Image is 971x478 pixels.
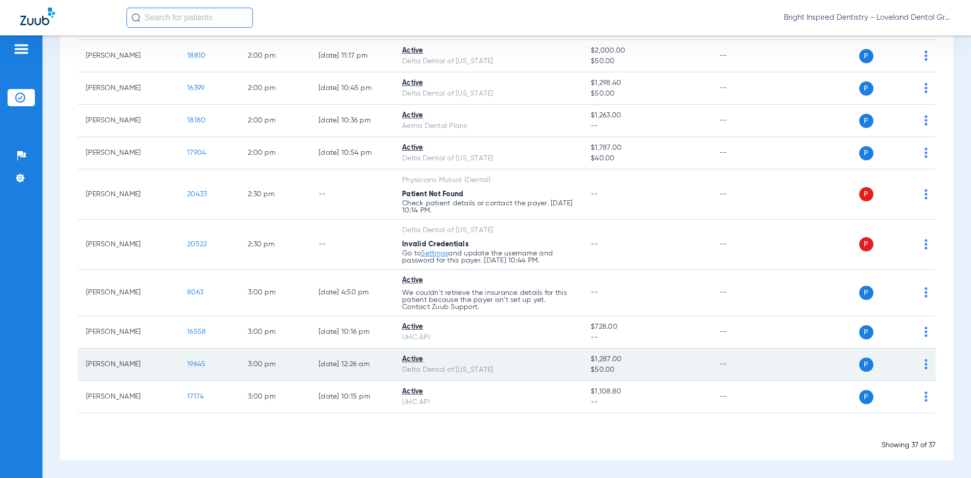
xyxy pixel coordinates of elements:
td: -- [712,137,780,169]
span: P [859,390,873,404]
div: Active [402,322,575,332]
td: 3:00 PM [240,349,311,381]
span: 18180 [187,117,205,124]
span: 20433 [187,191,207,198]
span: 16399 [187,84,204,92]
span: -- [591,397,703,408]
td: -- [712,270,780,316]
td: -- [712,349,780,381]
td: [PERSON_NAME] [78,316,179,349]
div: Active [402,386,575,397]
span: P [859,286,873,300]
td: 3:00 PM [240,270,311,316]
span: P [859,325,873,339]
td: [PERSON_NAME] [78,40,179,72]
span: $50.00 [591,56,703,67]
a: Settings [421,250,448,257]
td: -- [712,105,780,137]
td: [DATE] 10:54 PM [311,137,394,169]
p: Go to and update the username and password for this payer. [DATE] 10:44 PM. [402,250,575,264]
span: Showing 37 of 37 [881,442,936,449]
span: 17904 [187,149,206,156]
div: Chat Widget [920,429,971,478]
div: Active [402,78,575,89]
td: 2:00 PM [240,72,311,105]
td: -- [712,72,780,105]
span: 8063 [187,289,203,296]
td: [PERSON_NAME] [78,137,179,169]
span: Bright Inspired Dentistry - Loveland Dental Group-[GEOGRAPHIC_DATA] [784,13,951,23]
td: -- [712,40,780,72]
td: -- [712,381,780,413]
span: P [859,146,873,160]
span: 16558 [187,328,206,335]
img: group-dot-blue.svg [924,392,928,402]
td: [PERSON_NAME] [78,169,179,220]
td: [DATE] 12:26 AM [311,349,394,381]
img: group-dot-blue.svg [924,83,928,93]
div: Delta Dental of [US_STATE] [402,153,575,164]
img: hamburger-icon [13,43,29,55]
span: $1,263.00 [591,110,703,121]
td: 2:00 PM [240,137,311,169]
td: [PERSON_NAME] [78,105,179,137]
td: [DATE] 10:36 PM [311,105,394,137]
div: Active [402,275,575,286]
span: Patient Not Found [402,191,463,198]
span: 19645 [187,361,205,368]
span: -- [591,289,598,296]
td: [PERSON_NAME] [78,349,179,381]
span: $1,108.80 [591,386,703,397]
span: $1,298.40 [591,78,703,89]
span: -- [591,121,703,132]
td: [DATE] 10:45 PM [311,72,394,105]
td: 2:30 PM [240,169,311,220]
img: group-dot-blue.svg [924,359,928,369]
td: 2:30 PM [240,220,311,270]
img: group-dot-blue.svg [924,51,928,61]
div: Physicians Mutual (Dental) [402,175,575,186]
input: Search for patients [126,8,253,28]
div: Active [402,46,575,56]
span: $40.00 [591,153,703,164]
td: [PERSON_NAME] [78,72,179,105]
td: [DATE] 10:16 PM [311,316,394,349]
p: Check patient details or contact the payer. [DATE] 10:14 PM. [402,200,575,214]
span: $728.00 [591,322,703,332]
td: -- [712,220,780,270]
td: -- [712,169,780,220]
span: $2,000.00 [591,46,703,56]
td: [PERSON_NAME] [78,270,179,316]
td: [PERSON_NAME] [78,220,179,270]
span: P [859,358,873,372]
div: UHC API [402,397,575,408]
td: -- [311,169,394,220]
span: P [859,49,873,63]
td: [DATE] 10:15 PM [311,381,394,413]
div: UHC API [402,332,575,343]
div: Delta Dental of [US_STATE] [402,365,575,375]
td: 2:00 PM [240,40,311,72]
span: -- [591,241,598,248]
img: group-dot-blue.svg [924,189,928,199]
span: P [859,237,873,251]
span: 20522 [187,241,207,248]
span: -- [591,332,703,343]
td: [DATE] 4:50 PM [311,270,394,316]
img: group-dot-blue.svg [924,287,928,297]
img: group-dot-blue.svg [924,327,928,337]
span: P [859,114,873,128]
span: 17174 [187,393,204,400]
span: Invalid Credentials [402,241,469,248]
div: Delta Dental of [US_STATE] [402,225,575,236]
div: Aetna Dental Plans [402,121,575,132]
div: Active [402,110,575,121]
div: Active [402,354,575,365]
img: Search Icon [131,13,141,22]
td: -- [311,220,394,270]
span: P [859,81,873,96]
td: 2:00 PM [240,105,311,137]
span: $50.00 [591,365,703,375]
span: $1,287.00 [591,354,703,365]
span: P [859,187,873,201]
